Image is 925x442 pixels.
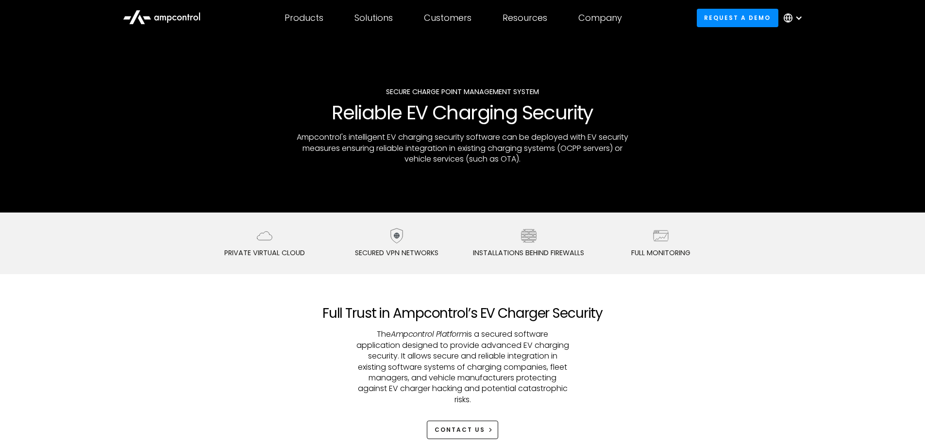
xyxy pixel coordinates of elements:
p: Ampcontrol's intelligent EV charging security software can be deployed with EV security measures ... [292,132,634,164]
p: The is a secured software application designed to provide advanced EV charging security. It allow... [356,329,570,405]
div: Secure charge point management system [249,86,676,97]
div: Contact Us [435,426,485,434]
em: Ampcontrol Platform [391,328,467,340]
h1: Reliable EV Charging Security [249,101,676,124]
div: Installations behind firewalls [473,247,584,258]
div: Resources [503,13,547,23]
div: Full Monitoring [631,247,690,258]
h2: Full Trust in Ampcontrol’s EV Charger Security [322,305,603,322]
a: Contact Us [427,421,498,439]
div: Products [285,13,323,23]
div: Company [578,13,622,23]
div: Customers [424,13,471,23]
a: Request a demo [697,9,778,27]
div: Solutions [354,13,393,23]
div: Private Virtual Cloud [224,247,305,258]
div: Secured VPN Networks [355,247,438,258]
